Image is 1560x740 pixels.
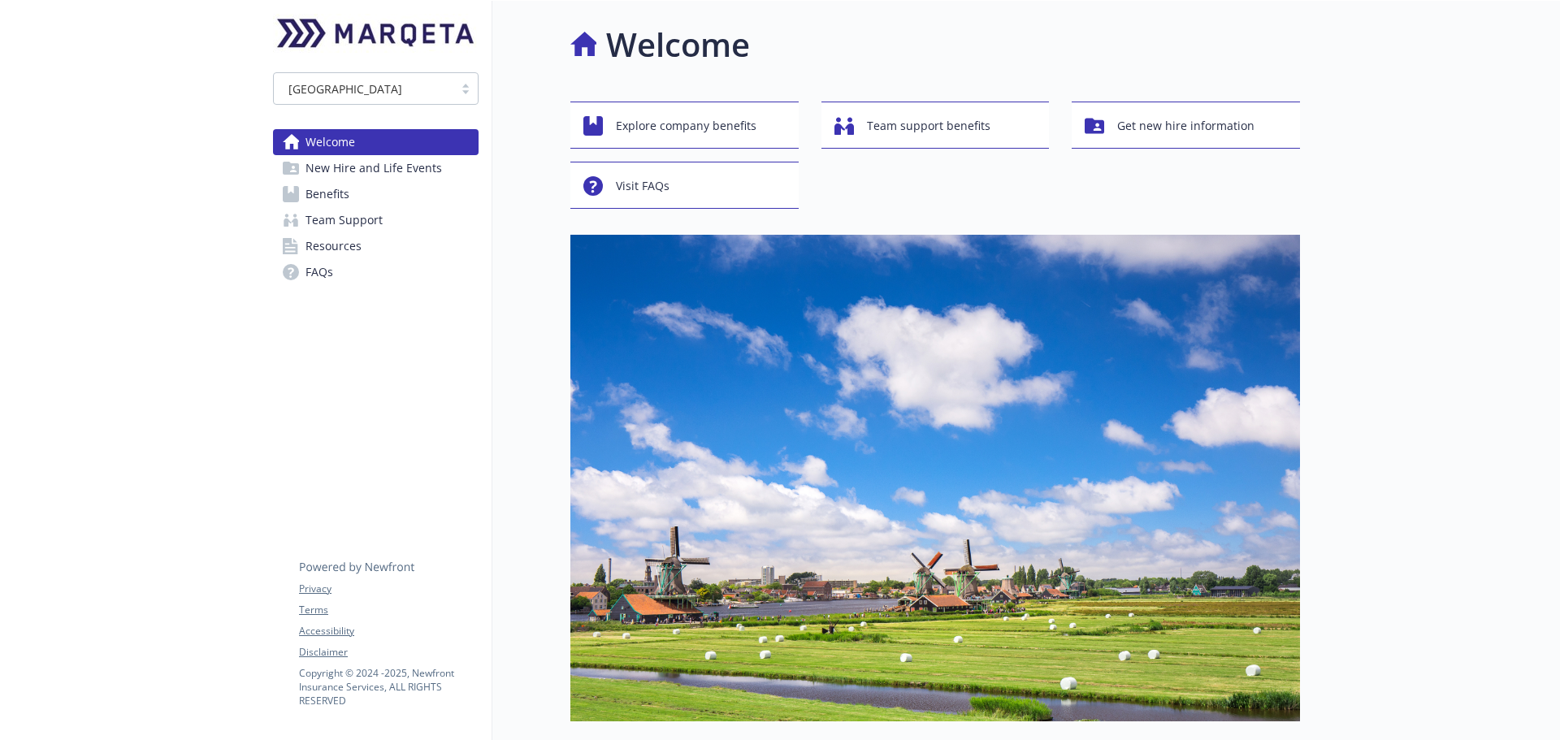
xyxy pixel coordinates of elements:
[299,666,478,708] p: Copyright © 2024 - 2025 , Newfront Insurance Services, ALL RIGHTS RESERVED
[305,129,355,155] span: Welcome
[616,171,669,201] span: Visit FAQs
[305,181,349,207] span: Benefits
[288,80,402,97] span: [GEOGRAPHIC_DATA]
[606,20,750,69] h1: Welcome
[299,645,478,660] a: Disclaimer
[305,259,333,285] span: FAQs
[299,624,478,638] a: Accessibility
[273,207,479,233] a: Team Support
[867,110,990,141] span: Team support benefits
[570,235,1300,721] img: overview page banner
[299,582,478,596] a: Privacy
[305,207,383,233] span: Team Support
[1072,102,1300,149] button: Get new hire information
[305,155,442,181] span: New Hire and Life Events
[570,102,799,149] button: Explore company benefits
[282,80,445,97] span: [GEOGRAPHIC_DATA]
[273,259,479,285] a: FAQs
[273,155,479,181] a: New Hire and Life Events
[273,129,479,155] a: Welcome
[299,603,478,617] a: Terms
[305,233,362,259] span: Resources
[273,233,479,259] a: Resources
[616,110,756,141] span: Explore company benefits
[821,102,1050,149] button: Team support benefits
[273,181,479,207] a: Benefits
[1117,110,1254,141] span: Get new hire information
[570,162,799,209] button: Visit FAQs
